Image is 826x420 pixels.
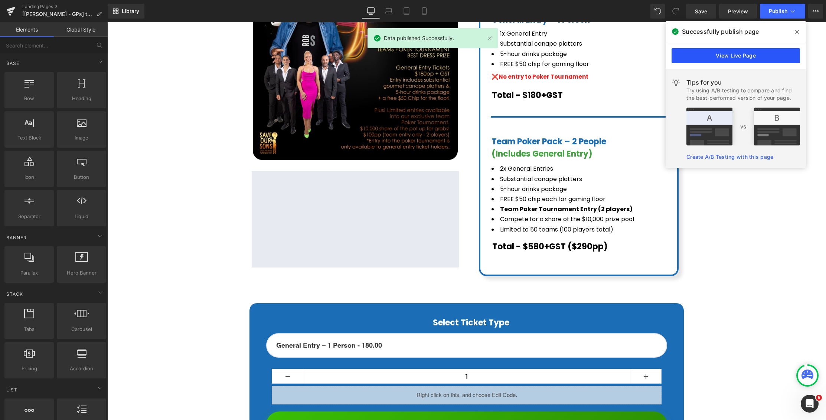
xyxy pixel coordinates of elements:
li: Substantial canape platters [384,152,559,162]
a: New Library [108,4,144,19]
span: Team Poker Tournament Entry (2 players) [393,183,525,191]
p: ❌ [384,50,559,59]
span: Liquid [59,213,104,220]
li: 5-hour drinks package [384,162,559,172]
span: [[PERSON_NAME] - GPs] test casino-royal [22,11,94,17]
a: Global Style [54,22,108,37]
button: Redo [668,4,683,19]
li: 2x General Entries [384,141,559,151]
b: Select Ticket Type [326,295,402,306]
div: Tips for you [686,78,800,87]
span: Button [59,173,104,181]
iframe: Intercom live chat [801,395,819,413]
li: FREE $50 chip each for gaming floor [384,172,559,182]
span: Accordion [59,365,104,373]
span: Publish [769,8,787,14]
span: Data published Successfully. [384,34,454,42]
div: Try using A/B testing to compare and find the best-performed version of your page. [686,87,800,102]
span: Image [59,134,104,142]
span: List [6,386,18,393]
span: Pricing [7,365,52,373]
button: PURCHASE NOW [159,389,560,416]
a: Mobile [415,4,433,19]
a: Tablet [398,4,415,19]
span: PURCHASE NOW [330,397,389,407]
a: Landing Pages [22,4,108,10]
li: FREE $50 chip for gaming floor [384,37,559,47]
img: light.svg [672,78,680,87]
span: No entry to Poker Tournament [391,50,481,58]
span: Text Block [7,134,52,142]
a: View Live Page [672,48,800,63]
span: Row [7,95,52,102]
li: 1x General Entry [384,6,559,16]
span: Base [6,60,20,67]
span: Preview [728,7,748,15]
button: Publish [760,4,805,19]
span: 6 [816,395,822,401]
span: Stack [6,291,24,298]
img: tip.png [686,108,800,145]
span: Hero Banner [59,269,104,277]
span: Successfully publish page [682,27,759,36]
a: Laptop [380,4,398,19]
li: 5-hour drinks package [384,27,559,37]
li: Limited to 50 teams (100 players total) [384,202,559,212]
span: Total - $180+GST [385,67,456,79]
button: More [808,4,823,19]
span: Save [695,7,707,15]
a: Create A/B Testing with this page [686,154,773,160]
span: Banner [6,234,27,241]
a: Desktop [362,4,380,19]
span: Carousel [59,325,104,333]
span: (Includes General Entry) [384,126,485,137]
span: Tabs [7,325,52,333]
span: Parallax [7,269,52,277]
span: Library [122,8,139,14]
span: Icon [7,173,52,181]
span: Team Poker Pack – 2 People [384,114,499,125]
a: Preview [719,4,757,19]
span: Heading [59,95,104,102]
span: Separator [7,213,52,220]
li: Compete for a share of the $10,000 prize pool [384,192,559,202]
button: Undo [650,4,665,19]
li: Substantial canape platters [384,16,559,26]
span: Total - $580+GST ($290pp) [385,219,500,230]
